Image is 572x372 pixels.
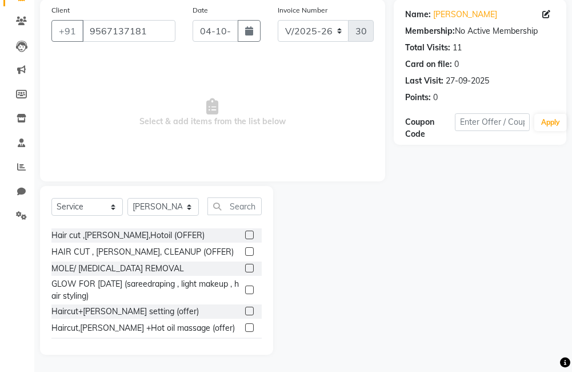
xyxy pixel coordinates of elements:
[82,20,175,42] input: Search by Name/Mobile/Email/Code
[405,116,455,140] div: Coupon Code
[51,246,234,258] div: HAIR CUT , [PERSON_NAME], CLEANUP (OFFER)
[51,20,83,42] button: +91
[405,75,443,87] div: Last Visit:
[405,92,431,104] div: Points:
[433,9,497,21] a: [PERSON_NAME]
[51,278,241,302] div: GLOW FOR [DATE] (sareedraping , light makeup , hair styling)
[51,306,199,318] div: Haircut+[PERSON_NAME] setting (offer)
[433,92,438,104] div: 0
[455,113,530,131] input: Enter Offer / Coupon Code
[51,56,374,170] span: Select & add items from the list below
[51,263,184,275] div: MOLE/ [MEDICAL_DATA] REMOVAL
[405,9,431,21] div: Name:
[51,5,70,15] label: Client
[193,5,208,15] label: Date
[453,42,462,54] div: 11
[278,5,327,15] label: Invoice Number
[51,229,205,242] div: Hair cut ,[PERSON_NAME],Hotoil (OFFER)
[405,25,555,37] div: No Active Membership
[405,42,450,54] div: Total Visits:
[454,58,459,70] div: 0
[405,58,452,70] div: Card on file:
[51,322,235,334] div: Haircut,[PERSON_NAME] +Hot oil massage (offer)
[534,114,567,131] button: Apply
[207,197,262,215] input: Search or Scan
[446,75,489,87] div: 27-09-2025
[51,338,241,362] div: CLEANUP , DETAN OR BLEACH, HAIR SPA(OFFER)
[405,25,455,37] div: Membership:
